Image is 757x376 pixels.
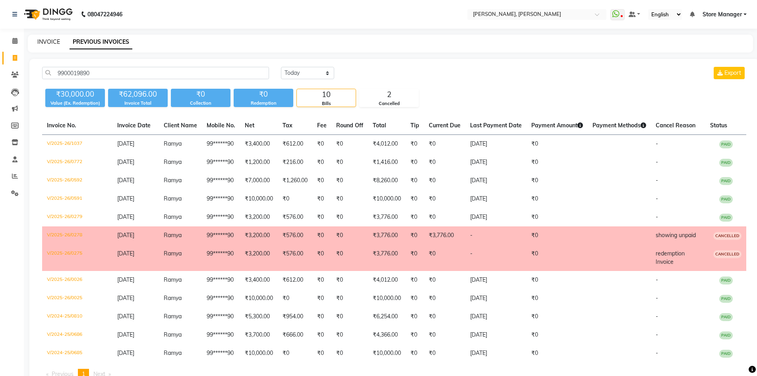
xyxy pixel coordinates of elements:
td: ₹0 [331,271,368,289]
td: ₹0 [527,271,588,289]
div: ₹30,000.00 [45,89,105,100]
td: V/2024-25/0685 [42,344,112,362]
span: Last Payment Date [470,122,522,129]
span: PAID [719,295,733,303]
div: Cancelled [360,100,418,107]
td: [DATE] [465,135,527,154]
span: Tip [410,122,419,129]
td: [DATE] [465,153,527,171]
td: - [465,245,527,271]
td: ₹0 [527,326,588,344]
span: Ramya [164,177,182,184]
div: 2 [360,89,418,100]
td: ₹0 [406,153,424,171]
img: logo [20,3,75,25]
td: ₹0 [331,326,368,344]
td: ₹4,012.00 [368,271,406,289]
td: ₹7,000.00 [240,171,278,190]
td: ₹10,000.00 [368,190,406,208]
span: [DATE] [117,177,134,184]
td: ₹0 [424,171,465,190]
span: [DATE] [117,158,134,166]
td: ₹5,300.00 [240,308,278,326]
td: ₹576.00 [278,226,312,245]
span: - [656,177,658,184]
span: Total [373,122,386,129]
td: ₹0 [406,271,424,289]
td: ₹0 [331,308,368,326]
td: ₹0 [406,171,424,190]
td: ₹0 [331,171,368,190]
span: Payment Amount [531,122,583,129]
span: PAID [719,350,733,358]
span: - [656,140,658,147]
span: Mobile No. [207,122,235,129]
span: - [656,276,658,283]
div: Invoice Total [108,100,168,107]
td: ₹10,000.00 [240,289,278,308]
span: Ramya [164,250,182,257]
td: ₹3,776.00 [368,226,406,245]
div: Bills [297,100,356,107]
td: V/2025-26/0026 [42,271,112,289]
td: ₹3,700.00 [240,326,278,344]
td: ₹954.00 [278,308,312,326]
td: ₹0 [406,226,424,245]
td: V/2024-25/0686 [42,326,112,344]
td: ₹4,012.00 [368,135,406,154]
td: ₹0 [527,190,588,208]
span: Invoice Date [117,122,151,129]
div: Value (Ex. Redemption) [45,100,105,107]
td: ₹0 [424,271,465,289]
span: Export [724,69,741,76]
span: Payment Methods [592,122,646,129]
td: ₹0 [527,226,588,245]
td: ₹0 [527,308,588,326]
td: ₹0 [331,226,368,245]
div: 10 [297,89,356,100]
td: ₹1,260.00 [278,171,312,190]
span: Ramya [164,213,182,220]
td: ₹0 [312,190,331,208]
span: PAID [719,214,733,222]
span: [DATE] [117,232,134,239]
td: - [465,226,527,245]
td: ₹0 [312,245,331,271]
td: ₹3,200.00 [240,245,278,271]
td: V/2025-26/1037 [42,135,112,154]
span: - [656,331,658,338]
td: ₹0 [424,308,465,326]
td: ₹1,416.00 [368,153,406,171]
td: ₹0 [406,326,424,344]
span: [DATE] [117,213,134,220]
span: PAID [719,177,733,185]
span: PAID [719,140,733,148]
td: ₹0 [424,344,465,362]
div: Redemption [234,100,293,107]
td: ₹666.00 [278,326,312,344]
td: ₹0 [406,344,424,362]
span: Invoice No. [47,122,76,129]
td: ₹0 [527,344,588,362]
td: ₹3,776.00 [368,245,406,271]
span: Round Off [336,122,363,129]
td: ₹0 [312,308,331,326]
td: ₹0 [527,153,588,171]
span: showing unpaid [656,232,696,239]
td: ₹0 [406,208,424,226]
td: ₹0 [406,245,424,271]
span: [DATE] [117,276,134,283]
td: ₹0 [527,208,588,226]
td: V/2024-25/0810 [42,308,112,326]
td: ₹0 [312,344,331,362]
td: ₹0 [424,208,465,226]
td: V/2025-26/0279 [42,208,112,226]
td: ₹0 [331,135,368,154]
td: ₹612.00 [278,135,312,154]
td: ₹0 [406,190,424,208]
td: [DATE] [465,271,527,289]
td: ₹0 [278,289,312,308]
td: V/2025-26/0025 [42,289,112,308]
td: ₹3,200.00 [240,226,278,245]
span: Ramya [164,331,182,338]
